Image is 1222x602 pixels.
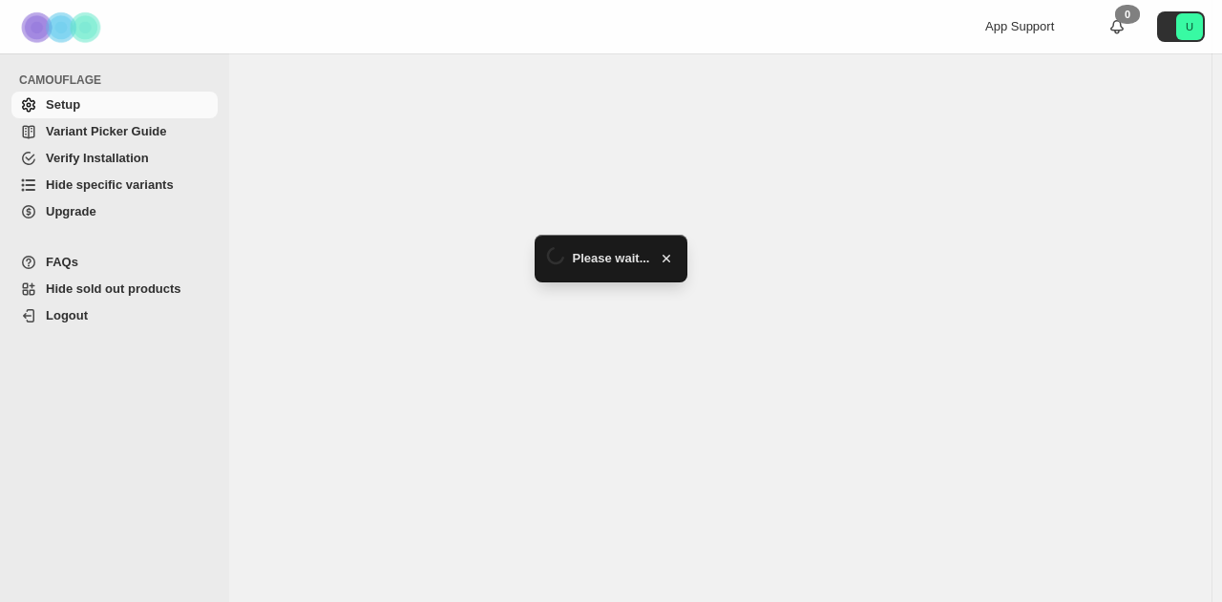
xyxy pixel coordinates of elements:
[11,145,218,172] a: Verify Installation
[573,249,650,268] span: Please wait...
[46,308,88,322] span: Logout
[11,302,218,329] a: Logout
[46,255,78,269] span: FAQs
[46,151,149,165] span: Verify Installation
[46,97,80,112] span: Setup
[1186,21,1193,32] text: U
[985,19,1054,33] span: App Support
[46,124,166,138] span: Variant Picker Guide
[46,177,174,192] span: Hide specific variants
[1157,11,1205,42] button: Avatar with initials U
[1115,5,1140,24] div: 0
[1107,17,1127,36] a: 0
[11,198,218,225] a: Upgrade
[46,281,181,296] span: Hide sold out products
[11,92,218,118] a: Setup
[15,1,111,53] img: Camouflage
[11,118,218,145] a: Variant Picker Guide
[1176,13,1203,40] span: Avatar with initials U
[46,204,96,218] span: Upgrade
[19,73,220,88] span: CAMOUFLAGE
[11,249,218,276] a: FAQs
[11,276,218,302] a: Hide sold out products
[11,172,218,198] a: Hide specific variants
